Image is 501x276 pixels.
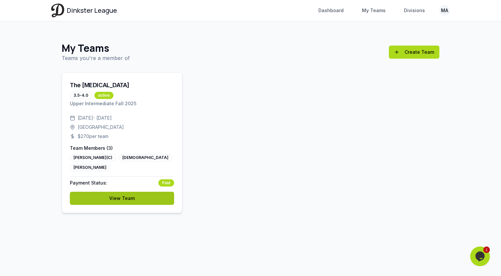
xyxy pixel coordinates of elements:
[119,154,172,161] div: [DEMOGRAPHIC_DATA]
[389,46,439,59] a: Create Team
[94,92,113,99] div: active
[470,246,491,266] iframe: chat widget
[78,115,112,121] span: [DATE] - [DATE]
[70,81,129,90] div: The [MEDICAL_DATA]
[78,133,109,140] span: $ 270 per team
[70,192,174,205] a: View Team
[158,179,174,187] div: Paid
[62,54,130,62] p: Teams you're a member of
[439,5,450,16] button: MA
[314,5,348,16] a: Dashboard
[70,154,116,161] div: [PERSON_NAME] (C)
[51,4,64,17] img: Dinkster
[70,100,174,107] p: Upper Intermediate Fall 2025
[70,92,92,99] div: 3.5-4.0
[67,6,117,15] span: Dinkster League
[78,124,124,130] span: [GEOGRAPHIC_DATA]
[358,5,390,16] a: My Teams
[70,164,110,171] div: [PERSON_NAME]
[70,180,107,186] span: Payment Status:
[70,145,174,151] p: Team Members ( 3 )
[400,5,429,16] a: Divisions
[51,4,117,17] a: Dinkster League
[62,42,130,54] h1: My Teams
